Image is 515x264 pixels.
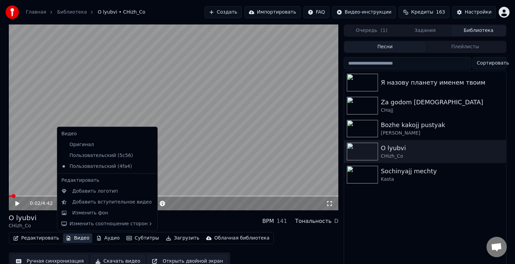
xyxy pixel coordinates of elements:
[381,98,503,107] div: Za godom [DEMOGRAPHIC_DATA]
[94,233,122,243] button: Аудио
[26,9,145,16] nav: breadcrumb
[381,78,503,87] div: Я назову планету именем твоим
[98,9,145,16] span: O lyubvi • CHizh_Co
[9,223,37,229] div: CHizh_Co
[334,217,338,225] div: D
[26,9,46,16] a: Главная
[72,188,118,195] div: Добавить логотип
[163,233,202,243] button: Загрузить
[30,200,46,207] div: /
[381,120,503,130] div: Bozhe kakojj pustyak
[59,175,156,186] div: Редактировать
[381,166,503,176] div: Sochinyajj mechty
[5,5,19,19] img: youka
[30,200,40,207] span: 0:02
[452,6,496,18] button: Настройки
[59,218,156,229] div: Изменить соотношение сторон
[124,233,162,243] button: Субтитры
[345,26,398,36] button: Очередь
[411,9,433,16] span: Кредиты
[295,217,332,225] div: Тональность
[63,233,92,243] button: Видео
[436,9,445,16] span: 163
[381,130,503,137] div: [PERSON_NAME]
[59,139,146,150] div: Оригинал
[11,233,62,243] button: Редактировать
[345,42,425,52] button: Песни
[214,235,270,242] div: Облачная библиотека
[57,9,87,16] a: Библиотека
[381,143,503,153] div: O lyubvi
[72,210,108,216] div: Изменить фон
[477,60,509,67] span: Сортировать
[9,213,37,223] div: O lyubvi
[399,6,450,18] button: Кредиты163
[72,199,152,206] div: Добавить вступительное видео
[487,237,507,257] div: Открытый чат
[277,217,287,225] div: 141
[262,217,274,225] div: BPM
[59,128,156,139] div: Видео
[332,6,396,18] button: Видео-инструкции
[425,42,506,52] button: Плейлисты
[244,6,301,18] button: Импортировать
[398,26,452,36] button: Задания
[303,6,330,18] button: FAQ
[381,27,388,34] span: ( 1 )
[42,200,53,207] span: 4:42
[381,176,503,183] div: Kasta
[59,161,146,172] div: Пользовательский (4fa4)
[204,6,242,18] button: Создать
[381,153,503,160] div: CHizh_Co
[465,9,492,16] div: Настройки
[59,150,146,161] div: Пользовательский (5c56)
[381,107,503,114] div: CHajj
[452,26,506,36] button: Библиотека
